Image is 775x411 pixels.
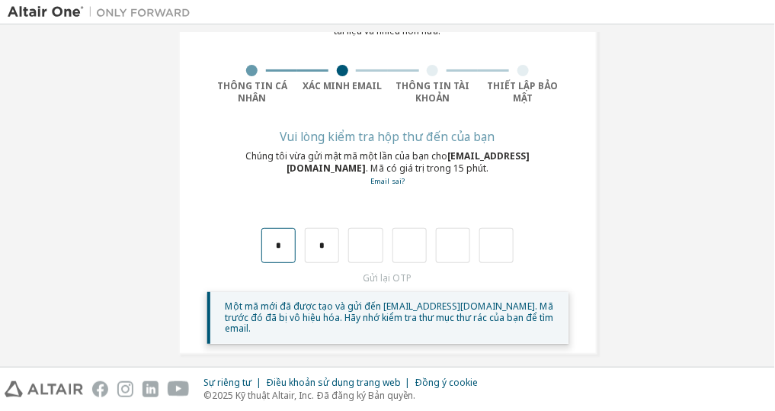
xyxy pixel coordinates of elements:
[297,80,388,92] div: Xác minh email
[8,5,198,20] img: Altair Một
[478,80,568,104] div: Thiết lập bảo mật
[207,150,568,188] div: Chúng tôi vừa gửi mật mã một lần của bạn cho . Mã có giá trị trong 15 phút.
[226,300,554,335] span: Một mã mới đã được tạo và gửi đến [EMAIL_ADDRESS][DOMAIN_NAME]. Mã trước đó đã bị vô hiệu hóa. Hã...
[287,149,530,175] span: [EMAIL_ADDRESS][DOMAIN_NAME]
[117,381,133,397] img: instagram.svg
[143,381,159,397] img: linkedin.svg
[92,381,108,397] img: facebook.svg
[168,381,190,397] img: youtube.svg
[203,389,488,402] p: ©
[370,176,405,186] a: Go back to the registration form
[203,377,266,389] div: Sự riêng tư
[266,377,415,389] div: Điều khoản sử dụng trang web
[212,389,416,402] font: 2025 Kỹ thuật Altair, Inc. Đã đăng ký Bản quyền.
[388,80,479,104] div: Thông tin tài khoản
[207,80,298,104] div: Thông tin cá nhân
[207,132,568,141] div: Vui lòng kiểm tra hộp thư đến của bạn
[415,377,488,389] div: Đồng ý cookie
[5,381,83,397] img: altair_logo.svg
